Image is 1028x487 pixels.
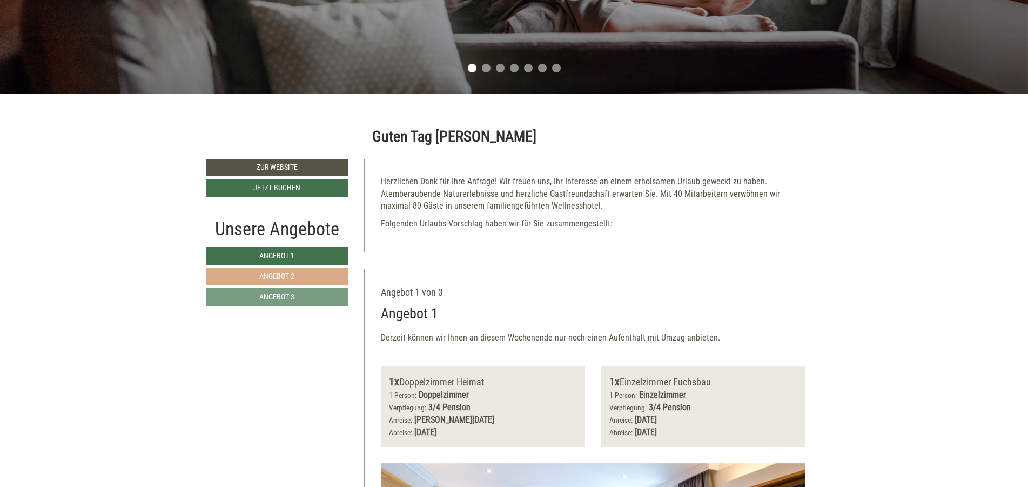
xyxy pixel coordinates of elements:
[419,390,469,400] b: Doppelzimmer
[609,428,633,437] small: Abreise:
[389,403,426,412] small: Verpflegung:
[649,402,691,412] b: 3/4 Pension
[609,391,637,399] small: 1 Person:
[635,427,657,437] b: [DATE]
[206,216,348,242] div: Unsere Angebote
[414,427,436,437] b: [DATE]
[381,218,805,230] p: Folgenden Urlaubs-Vorschlag haben wir für Sie zusammengestellt:
[609,374,797,390] div: Einzelzimmer Fuchsbau
[259,292,294,301] span: Angebot 3
[381,332,805,344] p: Derzeit können wir Ihnen an diesem Wochenende nur noch einen Aufenthalt mit Umzug anbieten.
[381,176,805,213] p: Herzlichen Dank für Ihre Anfrage! Wir freuen uns, Ihr Interesse an einem erholsamen Urlaub geweck...
[389,374,577,390] div: Doppelzimmer Heimat
[206,179,348,197] a: Jetzt buchen
[414,415,494,425] b: [PERSON_NAME][DATE]
[389,375,399,388] b: 1x
[389,391,416,399] small: 1 Person:
[639,390,686,400] b: Einzelzimmer
[635,415,657,425] b: [DATE]
[259,272,294,281] span: Angebot 2
[609,403,647,412] small: Verpflegung:
[206,159,348,176] a: Zur Website
[372,129,536,145] h1: Guten Tag [PERSON_NAME]
[259,251,294,260] span: Angebot 1
[428,402,471,412] b: 3/4 Pension
[389,428,412,437] small: Abreise:
[389,416,412,424] small: Anreise:
[381,286,443,298] span: Angebot 1 von 3
[609,416,633,424] small: Anreise:
[381,304,438,324] div: Angebot 1
[609,375,620,388] b: 1x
